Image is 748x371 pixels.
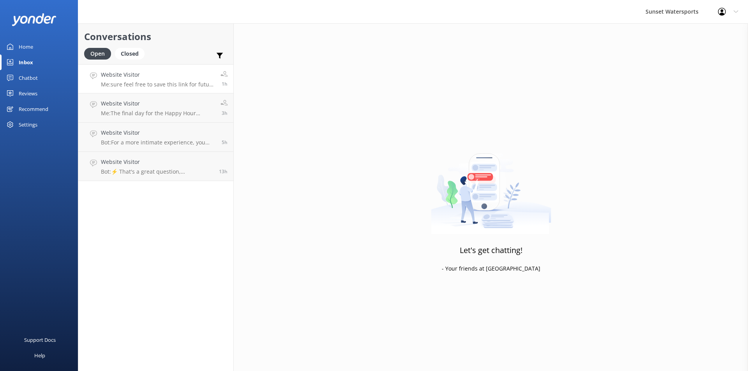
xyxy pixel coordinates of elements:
img: yonder-white-logo.png [12,13,56,26]
h4: Website Visitor [101,70,215,79]
img: artwork of a man stealing a conversation from at giant smartphone [431,137,551,234]
div: Inbox [19,55,33,70]
span: Sep 07 2025 08:52am (UTC -05:00) America/Cancun [222,110,228,116]
div: Reviews [19,86,37,101]
h4: Website Visitor [101,128,216,137]
a: Closed [115,49,148,58]
p: Me: sure feel free to save this link for future checkout specials [URL][DOMAIN_NAME] [101,81,215,88]
div: Home [19,39,33,55]
div: Settings [19,117,37,132]
a: Website VisitorMe:The final day for the Happy Hour Sandbar trip will be [DATE], due to the upcomi... [78,93,233,123]
p: Bot: For a more intimate experience, you might consider our 15ft Boston Whaler (Cozy Cruiser), wh... [101,139,216,146]
p: Bot: ⚡ That's a great question, unfortunately I do not know the answer. I'm going to reach out to... [101,168,213,175]
div: Chatbot [19,70,38,86]
div: Recommend [19,101,48,117]
div: Closed [115,48,145,60]
span: Sep 07 2025 10:40am (UTC -05:00) America/Cancun [222,81,228,87]
h3: Let's get chatting! [460,244,522,257]
p: Me: The final day for the Happy Hour Sandbar trip will be [DATE], due to the upcoming time change... [101,110,215,117]
h4: Website Visitor [101,158,213,166]
h4: Website Visitor [101,99,215,108]
span: Sep 07 2025 06:42am (UTC -05:00) America/Cancun [222,139,228,146]
a: Website VisitorBot:For a more intimate experience, you might consider our 15ft Boston Whaler (Coz... [78,123,233,152]
h2: Conversations [84,29,228,44]
p: - Your friends at [GEOGRAPHIC_DATA] [442,264,540,273]
span: Sep 06 2025 10:30pm (UTC -05:00) America/Cancun [219,168,228,175]
a: Open [84,49,115,58]
div: Open [84,48,111,60]
a: Website VisitorBot:⚡ That's a great question, unfortunately I do not know the answer. I'm going t... [78,152,233,181]
div: Support Docs [24,332,56,348]
div: Help [34,348,45,363]
a: Website VisitorMe:sure feel free to save this link for future checkout specials [URL][DOMAIN_NAME]1h [78,64,233,93]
